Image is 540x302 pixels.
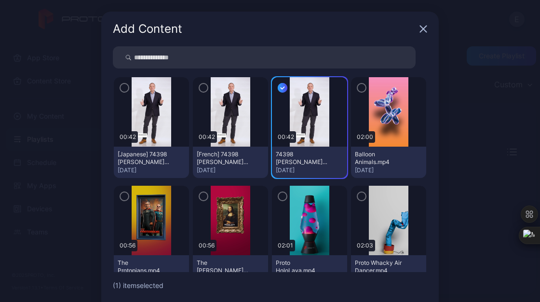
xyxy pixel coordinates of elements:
[355,259,408,275] div: Proto Whacky Air Dancer.mp4
[113,23,416,35] div: Add Content
[355,166,422,174] div: [DATE]
[197,166,264,174] div: [DATE]
[276,240,295,251] div: 02:01
[276,131,296,143] div: 00:42
[118,259,171,275] div: The Protopians.mp4
[197,259,250,275] div: The Mona Lisa.mp4
[197,151,250,166] div: [French] 74398 Stuart Welcome Proto 2025.mp4
[118,166,185,174] div: [DATE]
[355,240,375,251] div: 02:03
[118,131,138,143] div: 00:42
[355,131,375,143] div: 02:00
[197,240,216,251] div: 00:56
[276,166,343,174] div: [DATE]
[276,151,329,166] div: 74398 Stuart Welcome Proto 2025.mp4
[118,151,171,166] div: [Japanese] 74398 Stuart Welcome Proto 2025.mp4
[197,131,217,143] div: 00:42
[355,151,408,166] div: Balloon Animals.mp4
[118,240,137,251] div: 00:56
[113,280,427,291] div: ( 1 ) item selected
[276,259,329,275] div: Proto HoloLava.mp4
